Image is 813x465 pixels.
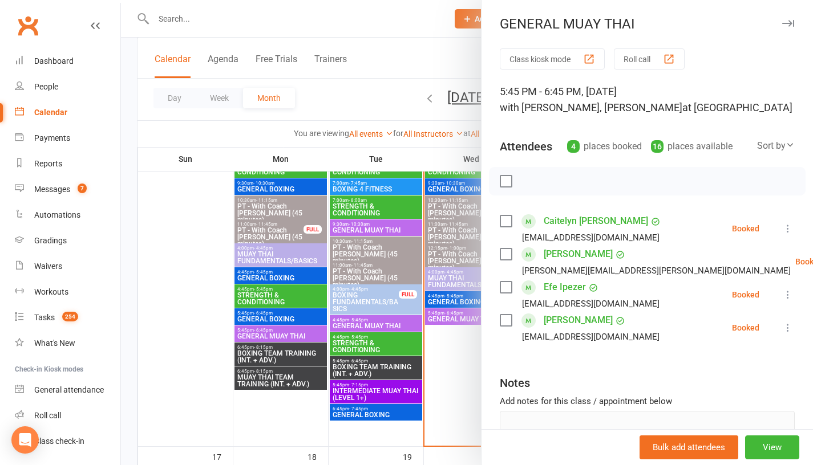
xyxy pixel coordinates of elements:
[15,429,120,454] a: Class kiosk mode
[500,138,552,154] div: Attendees
[15,100,120,125] a: Calendar
[34,108,67,117] div: Calendar
[34,385,104,394] div: General attendance
[34,338,75,348] div: What's New
[522,329,660,344] div: [EMAIL_ADDRESS][DOMAIN_NAME]
[15,74,120,100] a: People
[34,56,74,66] div: Dashboard
[651,138,733,154] div: places available
[500,375,530,391] div: Notes
[500,101,682,113] span: with [PERSON_NAME], [PERSON_NAME]
[651,140,664,153] div: 16
[34,159,62,168] div: Reports
[500,84,795,116] div: 5:45 PM - 6:45 PM, [DATE]
[34,411,61,420] div: Roll call
[745,435,799,459] button: View
[34,437,84,446] div: Class check-in
[15,177,120,202] a: Messages 7
[34,313,55,322] div: Tasks
[522,296,660,311] div: [EMAIL_ADDRESS][DOMAIN_NAME]
[544,311,613,329] a: [PERSON_NAME]
[15,125,120,151] a: Payments
[640,435,738,459] button: Bulk add attendees
[522,263,791,278] div: [PERSON_NAME][EMAIL_ADDRESS][PERSON_NAME][DOMAIN_NAME]
[34,262,62,271] div: Waivers
[544,245,613,263] a: [PERSON_NAME]
[15,377,120,403] a: General attendance kiosk mode
[732,324,759,332] div: Booked
[15,202,120,228] a: Automations
[544,278,586,296] a: Efe Ipezer
[567,140,580,153] div: 4
[732,225,759,232] div: Booked
[15,305,120,331] a: Tasks 254
[15,254,120,279] a: Waivers
[11,426,39,454] div: Open Intercom Messenger
[78,183,87,193] span: 7
[15,331,120,356] a: What's New
[544,212,648,230] a: Caitelyn [PERSON_NAME]
[682,101,792,113] span: at [GEOGRAPHIC_DATA]
[567,138,642,154] div: places booked
[62,312,78,321] span: 254
[15,48,120,74] a: Dashboard
[500,394,795,408] div: Add notes for this class / appointment below
[15,403,120,429] a: Roll call
[15,279,120,305] a: Workouts
[15,228,120,254] a: Gradings
[34,210,80,219] div: Automations
[500,48,605,70] button: Class kiosk mode
[522,230,660,245] div: [EMAIL_ADDRESS][DOMAIN_NAME]
[732,291,759,299] div: Booked
[757,138,795,153] div: Sort by
[34,133,70,142] div: Payments
[614,48,685,70] button: Roll call
[34,185,70,194] div: Messages
[34,287,68,296] div: Workouts
[34,236,67,245] div: Gradings
[14,11,42,40] a: Clubworx
[34,82,58,91] div: People
[15,151,120,177] a: Reports
[482,16,813,32] div: GENERAL MUAY THAI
